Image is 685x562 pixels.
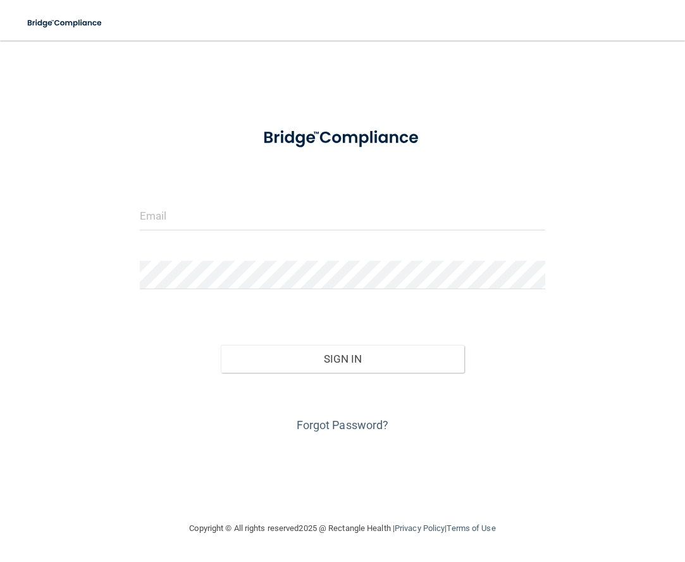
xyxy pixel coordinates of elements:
a: Forgot Password? [297,418,389,432]
img: bridge_compliance_login_screen.278c3ca4.svg [246,116,440,159]
img: bridge_compliance_login_screen.278c3ca4.svg [19,10,111,36]
a: Terms of Use [447,523,495,533]
a: Privacy Policy [395,523,445,533]
div: Copyright © All rights reserved 2025 @ Rectangle Health | | [112,508,574,549]
input: Email [140,202,546,230]
button: Sign In [221,345,464,373]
